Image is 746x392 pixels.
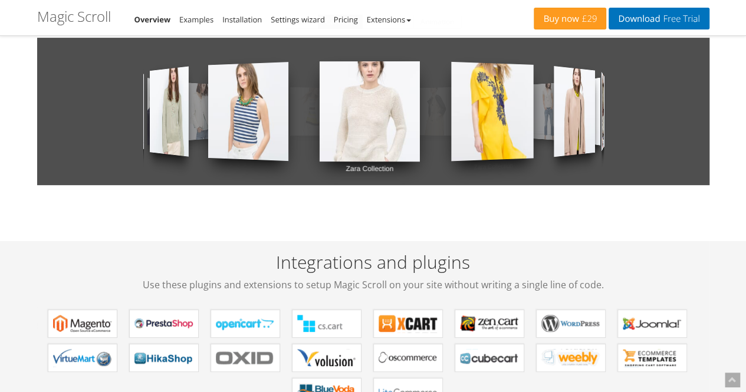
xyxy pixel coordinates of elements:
b: Magic Scroll for HikaShop [134,349,193,367]
a: Magic Scroll for VirtueMart [48,344,117,372]
b: Magic Scroll for CubeCart [460,349,519,367]
b: Magic Scroll for WordPress [541,315,600,332]
b: Magic Scroll for CS-Cart [297,315,356,332]
a: Magic Scroll for Magento [48,309,117,338]
a: Pricing [334,14,358,25]
a: Magic Scroll for HikaShop [129,344,199,372]
a: Magic Scroll for osCommerce [373,344,443,372]
span: Zara Collection [474,159,512,174]
a: Magic Scroll for CS-Cart [292,309,362,338]
h2: Integrations and plugins [37,252,709,292]
a: DownloadFree Trial [609,8,709,29]
a: Overview [134,14,171,25]
a: Installation [222,14,262,25]
a: Magic Scroll for WordPress [536,309,606,338]
b: Magic Scroll for osCommerce [379,349,438,367]
b: Magic Scroll for Magento [53,315,112,332]
a: Magic Scroll for CubeCart [455,344,524,372]
a: Magic Scroll for X-Cart [373,309,443,338]
a: Magic Scroll for Volusion [292,344,362,372]
h1: Magic Scroll [37,9,111,24]
span: Use these plugins and extensions to setup Magic Scroll on your site without writing a single line... [37,278,709,292]
b: Magic Scroll for OpenCart [216,315,275,332]
span: £29 [579,14,597,24]
a: Magic Scroll for Joomla [617,309,687,338]
b: Magic Scroll for VirtueMart [53,349,112,367]
a: Magic Scroll for Weebly [536,344,606,372]
a: Buy now£29 [534,8,606,29]
a: Magic Scroll for ecommerce Templates [617,344,687,372]
a: Magic Scroll for PrestaShop [129,309,199,338]
a: Magic Scroll for OXID [211,344,280,372]
b: Magic Scroll for PrestaShop [134,315,193,332]
a: Magic Scroll for OpenCart [211,309,280,338]
a: Magic Scroll for Zen Cart [455,309,524,338]
span: Free Trial [660,14,699,24]
b: Magic Scroll for X-Cart [379,315,438,332]
b: Magic Scroll for Joomla [623,315,682,332]
b: Magic Scroll for Volusion [297,349,356,367]
span: Zara Collection [346,162,393,176]
b: Magic Scroll for ecommerce Templates [623,349,682,367]
a: Settings wizard [271,14,325,25]
b: Magic Scroll for Zen Cart [460,315,519,332]
a: Extensions [367,14,411,25]
a: Examples [179,14,213,25]
b: Magic Scroll for Weebly [541,349,600,367]
b: Magic Scroll for OXID [216,349,275,367]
